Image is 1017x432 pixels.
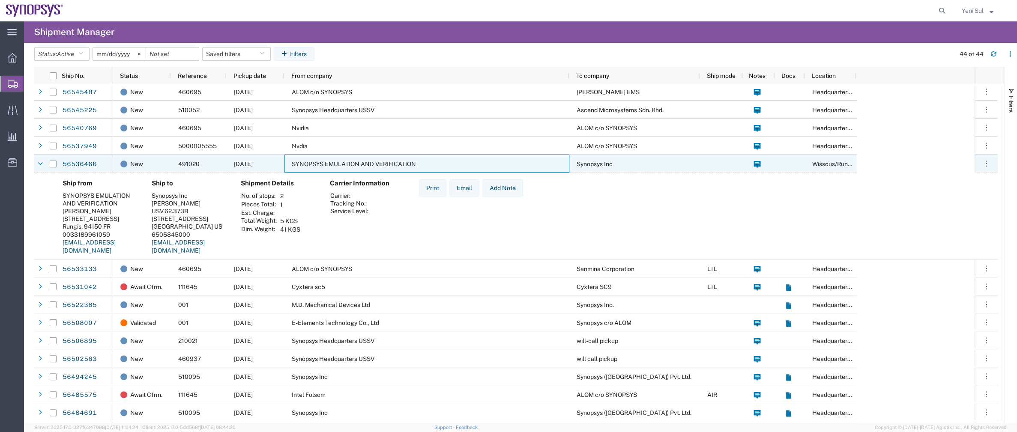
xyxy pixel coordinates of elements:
[63,231,138,238] div: 0033189961059
[812,409,867,416] span: Headquarters USSV
[875,424,1007,431] span: Copyright © [DATE]-[DATE] Agistix Inc., All Rights Reserved
[241,209,277,217] th: Est. Charge:
[449,179,479,197] button: Email
[812,161,872,167] span: Wissous/Rungis FR65
[62,280,97,294] a: 56531042
[130,332,143,350] span: New
[63,215,138,223] div: [STREET_ADDRESS]
[292,125,309,131] span: Nvidia
[330,192,369,200] th: Carrier:
[34,425,138,430] span: Server: 2025.17.0-327f6347098
[178,409,200,416] span: 510095
[292,373,328,380] span: Synopsys Inc
[63,192,138,207] div: SYNOPSYS EMULATION AND VERIFICATION
[62,406,97,420] a: 56484691
[130,83,143,101] span: New
[292,319,379,326] span: E-Elements Technology Co., Ltd
[178,337,198,344] span: 210021
[577,143,637,149] span: ALOM c/o SYNOPSYS
[234,301,253,308] span: 08/18/2025
[274,47,314,61] button: Filters
[130,404,143,422] span: New
[292,337,374,344] span: Synopsys Headquarters USSV
[812,391,867,398] span: Headquarters USSV
[130,368,143,386] span: New
[812,89,867,95] span: Headquarters USSV
[962,6,984,15] span: Yeni Sul
[292,301,370,308] span: M.D. Mechanical Devices Ltd
[142,425,236,430] span: Client: 2025.17.0-5dd568f
[241,179,316,187] h4: Shipment Details
[178,283,197,290] span: 111645
[62,316,97,330] a: 56508007
[178,355,201,362] span: 460937
[577,89,640,95] span: Javad EMS
[277,225,303,234] td: 41 KGS
[200,425,236,430] span: [DATE] 08:44:20
[707,283,717,290] span: LTL
[130,296,143,314] span: New
[812,265,867,272] span: Headquarters USSV
[812,337,867,344] span: Headquarters USSV
[62,298,97,312] a: 56522385
[707,391,717,398] span: AIR
[120,72,138,79] span: Status
[577,319,631,326] span: Synopsys c/o ALOM
[577,355,617,362] span: will call pickup
[291,72,332,79] span: From company
[93,48,146,60] input: Not set
[178,161,200,167] span: 491020
[812,72,836,79] span: Location
[455,425,477,430] a: Feedback
[577,265,634,272] span: Sanmina Corporation
[749,72,766,79] span: Notes
[812,373,867,380] span: Headquarters USSV
[576,72,609,79] span: To company
[178,265,201,272] span: 460695
[292,161,416,167] span: SYNOPSYS EMULATION AND VERIFICATION
[63,239,116,254] a: [EMAIL_ADDRESS][DOMAIN_NAME]
[292,89,352,95] span: ALOM c/o SYNOPSYS
[62,334,97,348] a: 56506895
[707,72,736,79] span: Ship mode
[62,352,97,366] a: 56502563
[812,355,867,362] span: Headquarters USSV
[63,207,138,215] div: [PERSON_NAME]
[577,337,618,344] span: will-call pickup
[178,72,207,79] span: Reference
[781,72,796,79] span: Docs
[577,373,691,380] span: Synopsys (India) Pvt. Ltd.
[178,125,201,131] span: 460695
[577,283,612,290] span: Cyxtera SC9
[234,161,253,167] span: 08/20/2025
[330,179,398,187] h4: Carrier Information
[130,119,143,137] span: New
[62,262,97,276] a: 56533133
[241,217,277,225] th: Total Weight:
[812,107,867,113] span: Headquarters USSV
[234,409,253,416] span: 08/18/2025
[105,425,138,430] span: [DATE] 11:04:24
[152,192,227,200] div: Synopsys Inc
[63,223,138,230] div: Rungis, 94150 FR
[434,425,456,430] a: Support
[241,200,277,209] th: Pieces Total:
[152,200,227,215] div: [PERSON_NAME] USV.62.373B
[292,391,326,398] span: Intel Folsom
[178,319,188,326] span: 001
[577,125,637,131] span: ALOM c/o SYNOPSYS
[63,179,138,187] h4: Ship from
[62,388,97,402] a: 56485575
[330,200,369,207] th: Tracking No.:
[178,143,217,149] span: 5000005555
[577,301,614,308] span: Synopsys Inc.
[292,409,328,416] span: Synopsys Inc
[152,179,227,187] h4: Ship to
[152,223,227,230] div: [GEOGRAPHIC_DATA] US
[34,47,90,61] button: Status:Active
[234,89,253,95] span: 08/21/2025
[130,137,143,155] span: New
[62,72,84,79] span: Ship No.
[812,125,867,131] span: Headquarters USSV
[130,278,162,296] span: Await Cfrm.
